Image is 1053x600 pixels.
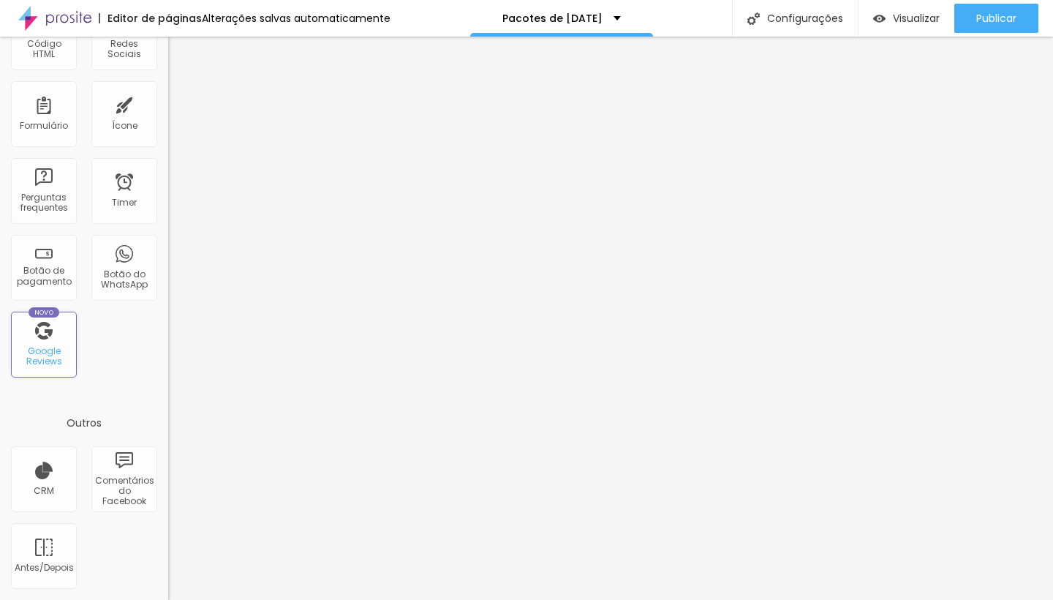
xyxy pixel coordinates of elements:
button: Visualizar [858,4,954,33]
div: Ícone [112,121,137,131]
div: Editor de páginas [99,13,202,23]
div: Alterações salvas automaticamente [202,13,390,23]
div: Formulário [20,121,68,131]
div: Perguntas frequentes [15,192,72,214]
div: Comentários do Facebook [95,476,153,507]
span: Publicar [976,12,1016,24]
div: Botão do WhatsApp [95,269,153,290]
span: Visualizar [893,12,940,24]
img: Icone [747,12,760,25]
div: Google Reviews [15,346,72,367]
div: Código HTML [15,39,72,60]
img: view-1.svg [873,12,886,25]
div: Novo [29,307,60,318]
div: Timer [112,198,137,208]
iframe: Editor [168,37,1053,600]
div: Redes Sociais [95,39,153,60]
div: CRM [34,486,54,496]
button: Publicar [954,4,1038,33]
div: Botão de pagamento [15,266,72,287]
div: Antes/Depois [15,563,72,573]
p: Pacotes de [DATE] [502,13,603,23]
